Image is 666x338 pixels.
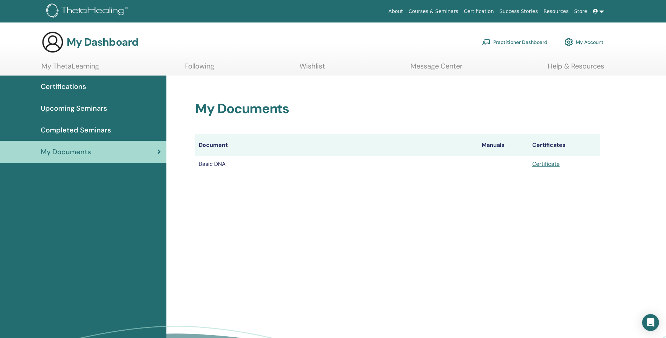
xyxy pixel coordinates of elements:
[565,36,573,48] img: cog.svg
[41,81,86,92] span: Certifications
[195,101,600,117] h2: My Documents
[41,62,99,76] a: My ThetaLearning
[478,134,529,156] th: Manuals
[41,31,64,53] img: generic-user-icon.jpg
[548,62,604,76] a: Help & Resources
[482,39,490,45] img: chalkboard-teacher.svg
[406,5,461,18] a: Courses & Seminars
[541,5,572,18] a: Resources
[41,125,111,135] span: Completed Seminars
[497,5,541,18] a: Success Stories
[410,62,462,76] a: Message Center
[572,5,590,18] a: Store
[642,314,659,331] div: Open Intercom Messenger
[385,5,405,18] a: About
[565,34,604,50] a: My Account
[532,160,560,168] a: Certificate
[46,4,130,19] img: logo.png
[41,103,107,113] span: Upcoming Seminars
[195,156,478,172] td: Basic DNA
[461,5,496,18] a: Certification
[41,147,91,157] span: My Documents
[67,36,138,48] h3: My Dashboard
[482,34,547,50] a: Practitioner Dashboard
[195,134,478,156] th: Document
[529,134,600,156] th: Certificates
[299,62,325,76] a: Wishlist
[184,62,214,76] a: Following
